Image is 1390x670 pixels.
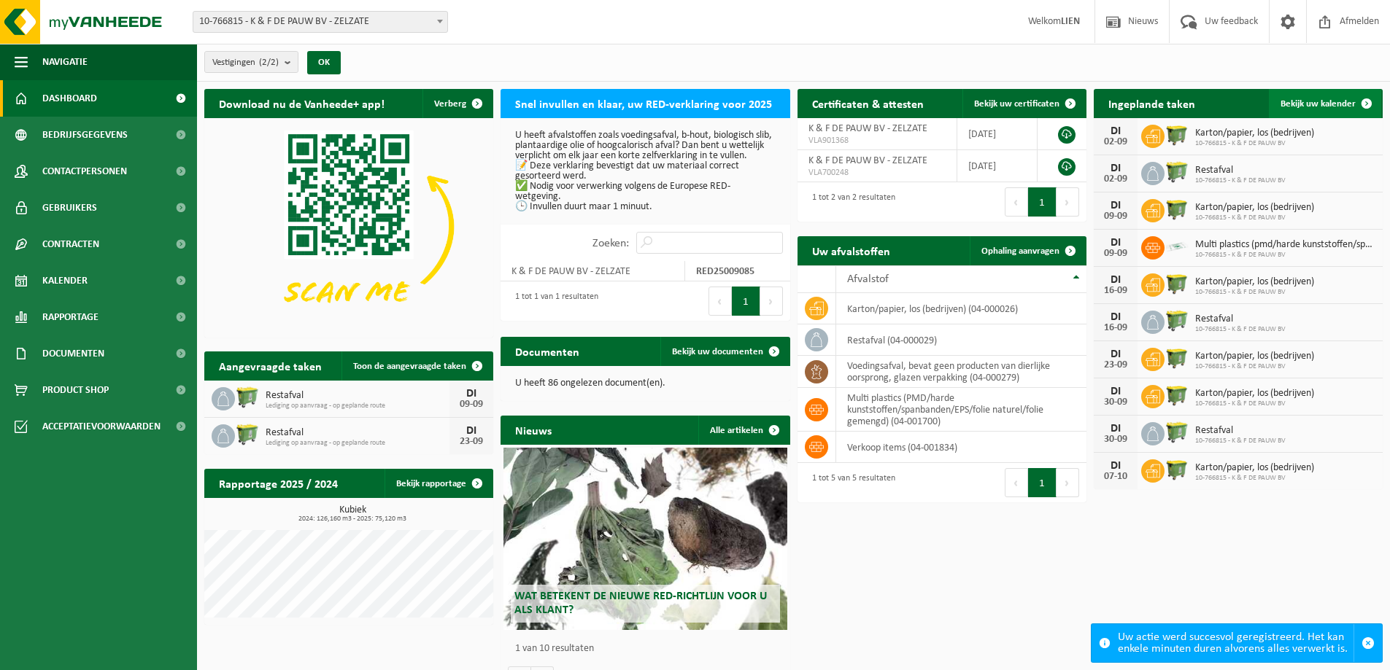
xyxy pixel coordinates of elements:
[1165,234,1189,259] img: LP-SK-00500-LPE-16
[808,155,927,166] span: K & F DE PAUW BV - ZELZATE
[808,167,946,179] span: VLA700248
[42,190,97,226] span: Gebruikers
[341,351,492,381] a: Toon de aangevraagde taken
[42,44,88,80] span: Navigatie
[204,51,298,73] button: Vestigingen(2/2)
[515,131,775,212] p: U heeft afvalstoffen zoals voedingsafval, b-hout, biologisch slib, plantaardige olie of hoogcalor...
[457,400,486,410] div: 09-09
[660,337,789,366] a: Bekijk uw documenten
[708,287,732,316] button: Previous
[1165,420,1189,445] img: WB-0660-HPE-GN-50
[353,362,466,371] span: Toon de aangevraagde taken
[836,388,1086,432] td: multi plastics (PMD/harde kunststoffen/spanbanden/EPS/folie naturel/folie gemengd) (04-001700)
[957,150,1037,182] td: [DATE]
[503,448,787,630] a: Wat betekent de nieuwe RED-richtlijn voor u als klant?
[1195,239,1375,251] span: Multi plastics (pmd/harde kunststoffen/spanbanden/eps/folie naturel/folie gemeng...
[1101,397,1130,408] div: 30-09
[1028,468,1057,497] button: 1
[1195,462,1314,474] span: Karton/papier, los (bedrijven)
[1165,346,1189,370] img: WB-1100-HPE-GN-50
[1094,89,1210,117] h2: Ingeplande taken
[805,186,895,218] div: 1 tot 2 van 2 resultaten
[808,135,946,147] span: VLA901368
[266,402,449,410] span: Lediging op aanvraag - op geplande route
[1101,163,1130,174] div: DI
[1195,214,1314,222] span: 10-766815 - K & F DE PAUW BV
[42,335,104,372] span: Documenten
[1101,360,1130,370] div: 23-09
[1195,176,1286,185] span: 10-766815 - K & F DE PAUW BV
[42,153,127,190] span: Contactpersonen
[42,262,88,299] span: Kalender
[434,99,466,109] span: Verberg
[1195,313,1286,325] span: Restafval
[592,238,629,249] label: Zoeken:
[1101,386,1130,397] div: DI
[1195,276,1314,288] span: Karton/papier, los (bedrijven)
[1165,308,1189,333] img: WB-0660-HPE-GN-50
[732,287,760,316] button: 1
[204,469,352,497] h2: Rapportage 2025 / 2024
[1165,271,1189,296] img: WB-1100-HPE-GN-50
[836,356,1086,388] td: voedingsafval, bevat geen producten van dierlijke oorsprong, glazen verpakking (04-000279)
[696,266,754,277] strong: RED25009085
[212,52,279,74] span: Vestigingen
[42,226,99,262] span: Contracten
[962,89,1085,118] a: Bekijk uw certificaten
[1101,286,1130,296] div: 16-09
[1195,362,1314,371] span: 10-766815 - K & F DE PAUW BV
[385,469,492,498] a: Bekijk rapportage
[457,388,486,400] div: DI
[307,51,341,74] button: OK
[1101,211,1130,222] div: 09-09
[42,372,109,408] span: Product Shop
[1195,251,1375,260] span: 10-766815 - K & F DE PAUW BV
[1165,160,1189,184] img: WB-0660-HPE-GN-50
[501,89,787,117] h2: Snel invullen en klaar, uw RED-verklaring voor 2025
[836,432,1086,463] td: verkoop items (04-001834)
[266,390,449,402] span: Restafval
[1195,325,1286,334] span: 10-766815 - K & F DE PAUW BV
[672,347,763,357] span: Bekijk uw documenten
[970,236,1085,265] a: Ophaling aanvragen
[1195,400,1314,408] span: 10-766815 - K & F DE PAUW BV
[1165,197,1189,222] img: WB-1100-HPE-GN-50
[1057,187,1079,217] button: Next
[1195,288,1314,297] span: 10-766815 - K & F DE PAUW BV
[212,505,493,523] h3: Kubiek
[798,89,938,117] h2: Certificaten & attesten
[1061,16,1080,27] strong: LIEN
[1118,624,1354,662] div: Uw actie werd succesvol geregistreerd. Het kan enkele minuten duren alvorens alles verwerkt is.
[957,118,1037,150] td: [DATE]
[1101,311,1130,323] div: DI
[1101,174,1130,184] div: 02-09
[1101,125,1130,137] div: DI
[266,439,449,448] span: Lediging op aanvraag - op geplande route
[212,515,493,523] span: 2024: 126,160 m3 - 2025: 75,120 m3
[836,324,1086,356] td: restafval (04-000029)
[1195,437,1286,445] span: 10-766815 - K & F DE PAUW BV
[457,437,486,447] div: 23-09
[847,273,889,285] span: Afvalstof
[259,58,279,67] count: (2/2)
[1101,274,1130,286] div: DI
[193,12,447,32] span: 10-766815 - K & F DE PAUW BV - ZELZATE
[204,351,336,380] h2: Aangevraagde taken
[1195,388,1314,400] span: Karton/papier, los (bedrijven)
[1195,128,1314,139] span: Karton/papier, los (bedrijven)
[515,378,775,389] p: U heeft 86 ongelezen document(en).
[1195,139,1314,148] span: 10-766815 - K & F DE PAUW BV
[1057,468,1079,497] button: Next
[798,236,905,265] h2: Uw afvalstoffen
[1165,457,1189,482] img: WB-1100-HPE-GN-50
[1195,202,1314,214] span: Karton/papier, los (bedrijven)
[1101,472,1130,482] div: 07-10
[42,299,99,335] span: Rapportage
[1195,425,1286,437] span: Restafval
[204,118,493,335] img: Download de VHEPlus App
[1195,351,1314,362] span: Karton/papier, los (bedrijven)
[235,422,260,447] img: WB-0660-HPE-GN-50
[1005,187,1028,217] button: Previous
[1101,137,1130,147] div: 02-09
[698,416,789,445] a: Alle artikelen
